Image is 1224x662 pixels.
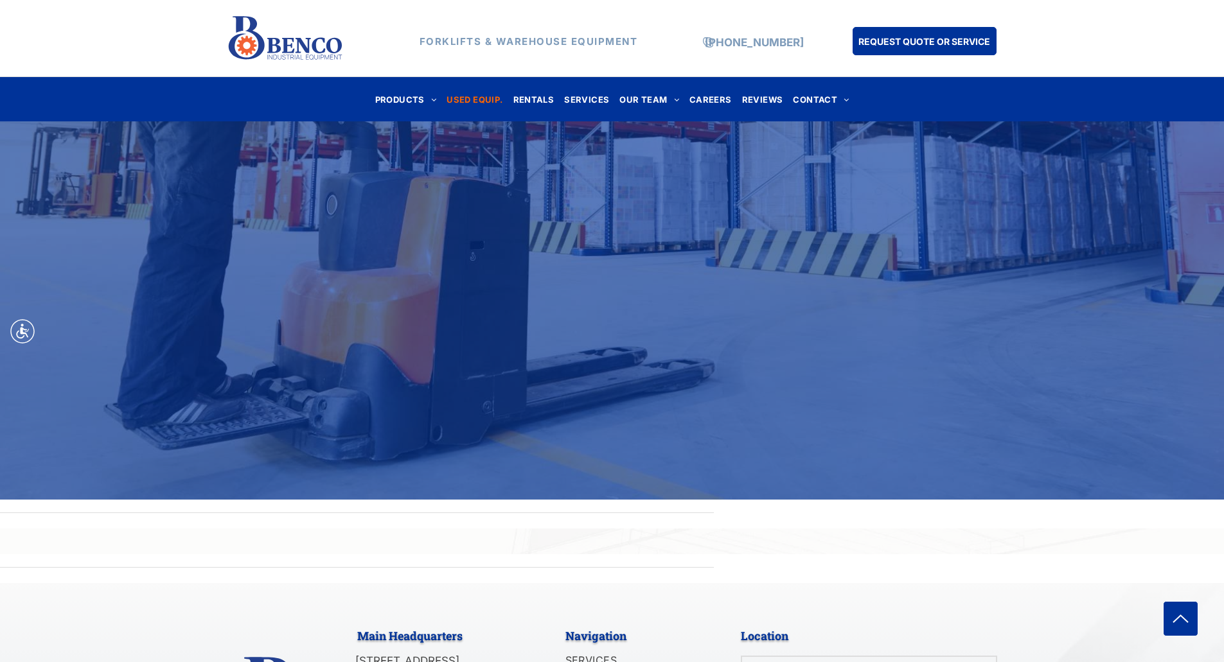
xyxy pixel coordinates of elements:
[705,36,804,49] a: [PHONE_NUMBER]
[737,91,788,108] a: REVIEWS
[741,628,788,643] span: Location
[858,30,990,53] span: REQUEST QUOTE OR SERVICE
[441,91,508,108] a: USED EQUIP.
[357,628,463,643] span: Main Headquarters
[559,91,614,108] a: SERVICES
[614,91,684,108] a: OUR TEAM
[684,91,737,108] a: CAREERS
[370,91,442,108] a: PRODUCTS
[788,91,854,108] a: CONTACT
[565,628,626,643] span: Navigation
[420,35,638,48] strong: FORKLIFTS & WAREHOUSE EQUIPMENT
[508,91,560,108] a: RENTALS
[853,27,997,55] a: REQUEST QUOTE OR SERVICE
